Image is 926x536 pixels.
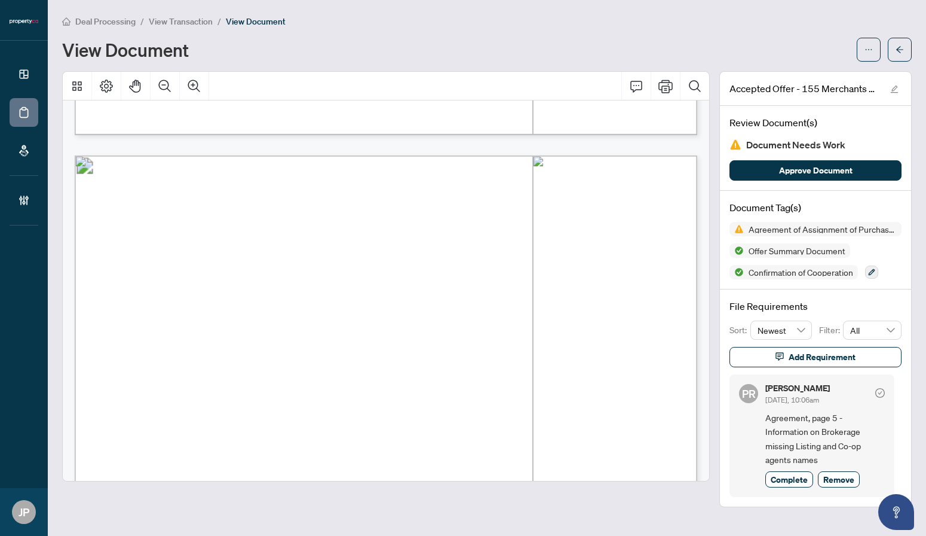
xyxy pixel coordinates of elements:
span: Complete [771,473,808,486]
span: Agreement, page 5 - Information on Brokerage missing Listing and Co-op agents names [765,411,885,467]
span: Confirmation of Cooperation [744,268,858,276]
h4: Review Document(s) [729,115,902,130]
h4: Document Tag(s) [729,200,902,215]
button: Approve Document [729,160,902,181]
span: Offer Summary Document [744,246,850,255]
li: / [140,14,144,28]
h5: [PERSON_NAME] [765,384,830,392]
button: Add Requirement [729,347,902,367]
p: Filter: [819,324,843,337]
p: Sort: [729,324,750,337]
span: ellipsis [864,45,873,54]
span: edit [890,85,899,93]
img: logo [10,18,38,25]
span: View Transaction [149,16,213,27]
span: PR [742,385,756,402]
span: Newest [758,321,805,339]
span: Agreement of Assignment of Purchase and Sale [744,225,902,233]
img: Status Icon [729,222,744,236]
span: Add Requirement [789,348,856,367]
button: Open asap [878,494,914,530]
h4: File Requirements [729,299,902,313]
img: Status Icon [729,243,744,258]
span: [DATE], 10:06am [765,395,819,404]
span: Approve Document [779,161,853,180]
li: / [217,14,221,28]
span: check-circle [875,388,885,398]
img: Document Status [729,139,741,151]
img: Status Icon [729,265,744,279]
span: home [62,17,70,26]
span: JP [19,504,29,520]
span: Accepted Offer - 155 Merchants Wharf Suite 1207.pdf [729,81,879,96]
button: Complete [765,471,813,488]
span: View Document [226,16,286,27]
span: Remove [823,473,854,486]
button: Remove [818,471,860,488]
span: arrow-left [896,45,904,54]
span: Deal Processing [75,16,136,27]
span: All [850,321,894,339]
span: Document Needs Work [746,137,845,153]
h1: View Document [62,40,189,59]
